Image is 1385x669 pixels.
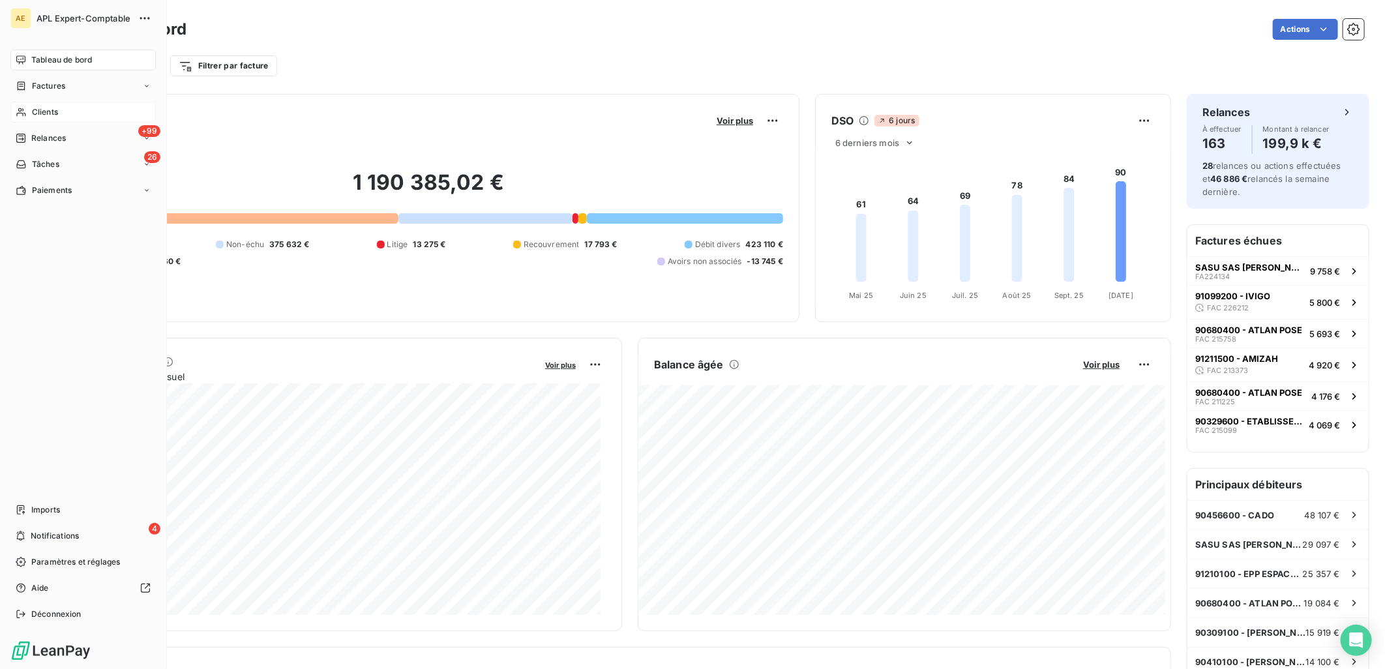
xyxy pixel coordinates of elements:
button: Voir plus [541,359,580,370]
span: Chiffre d'affaires mensuel [74,370,536,383]
span: Voir plus [717,115,753,126]
tspan: Juil. 25 [952,291,978,300]
span: Relances [31,132,66,144]
tspan: Juin 25 [900,291,927,300]
span: Voir plus [1083,359,1120,370]
button: SASU SAS [PERSON_NAME]FA2241349 758 € [1187,256,1369,285]
h4: 199,9 k € [1263,133,1330,154]
div: AE [10,8,31,29]
span: 91099200 - IVIGO [1195,291,1270,301]
span: 29 097 € [1303,539,1340,550]
button: 91099200 - IVIGOFAC 2262125 800 € [1187,285,1369,319]
span: 423 110 € [746,239,783,250]
span: SASU SAS [PERSON_NAME] [1195,262,1305,273]
span: 14 100 € [1306,657,1340,667]
button: Filtrer par facture [170,55,277,76]
button: 90680400 - ATLAN POSEFAC 2112254 176 € [1187,381,1369,410]
h6: DSO [831,113,854,128]
button: 90680400 - ATLAN POSEFAC 2157585 693 € [1187,319,1369,348]
button: Voir plus [713,115,757,126]
span: 19 084 € [1304,598,1340,608]
span: 13 275 € [413,239,446,250]
span: 90680400 - ATLAN POSE [1195,598,1304,608]
span: 6 derniers mois [835,138,899,148]
span: 28 [1202,160,1213,171]
span: Déconnexion [31,608,82,620]
span: Tableau de bord [31,54,92,66]
span: Débit divers [695,239,741,250]
span: Montant à relancer [1263,125,1330,133]
span: Imports [31,504,60,516]
span: 26 [144,151,160,163]
span: 48 107 € [1305,510,1340,520]
span: 91210100 - EPP ESPACES PAYSAGES PROPRETE [1195,569,1303,579]
span: 90680400 - ATLAN POSE [1195,387,1302,398]
button: 90329600 - ETABLISSEMENTS CARLIERFAC 2150994 069 € [1187,410,1369,439]
tspan: [DATE] [1109,291,1133,300]
span: FAC 213373 [1207,366,1248,374]
span: FAC 226212 [1207,304,1249,312]
tspan: Mai 25 [849,291,873,300]
span: 4 [149,523,160,535]
button: Actions [1273,19,1338,40]
a: Aide [10,578,156,599]
span: 90309100 - [PERSON_NAME] [1195,627,1306,638]
h6: Balance âgée [654,357,724,372]
span: Litige [387,239,408,250]
span: Clients [32,106,58,118]
span: +99 [138,125,160,137]
span: 90680400 - ATLAN POSE [1195,325,1302,335]
h6: Factures échues [1187,225,1369,256]
span: Paramètres et réglages [31,556,120,568]
div: Open Intercom Messenger [1341,625,1372,656]
button: 91211500 - AMIZAHFAC 2133734 920 € [1187,348,1369,381]
span: 15 919 € [1306,627,1340,638]
span: Recouvrement [524,239,580,250]
span: Non-échu [226,239,264,250]
span: Paiements [32,185,72,196]
span: 5 800 € [1309,297,1340,308]
h6: Relances [1202,104,1250,120]
span: 5 693 € [1309,329,1340,339]
tspan: Août 25 [1003,291,1032,300]
span: À effectuer [1202,125,1242,133]
button: Voir plus [1079,359,1124,370]
span: FAC 211225 [1195,398,1235,406]
img: Logo LeanPay [10,640,91,661]
span: Voir plus [545,361,576,370]
span: FAC 215758 [1195,335,1236,343]
span: Avoirs non associés [668,256,742,267]
span: 90410100 - [PERSON_NAME] & [PERSON_NAME] [1195,657,1306,667]
tspan: Sept. 25 [1054,291,1084,300]
span: 17 793 € [585,239,618,250]
span: 4 069 € [1309,420,1340,430]
span: 4 176 € [1311,391,1340,402]
h2: 1 190 385,02 € [74,170,783,209]
span: 90329600 - ETABLISSEMENTS CARLIER [1195,416,1303,426]
h4: 163 [1202,133,1242,154]
span: 6 jours [874,115,919,126]
span: FA224134 [1195,273,1230,280]
span: Notifications [31,530,79,542]
span: 9 758 € [1310,266,1340,276]
span: APL Expert-Comptable [37,13,130,23]
h6: Principaux débiteurs [1187,469,1369,500]
span: -13 745 € [747,256,783,267]
span: 4 920 € [1309,360,1340,370]
span: Tâches [32,158,59,170]
span: 91211500 - AMIZAH [1195,353,1278,364]
span: Aide [31,582,49,594]
span: 46 886 € [1210,173,1247,184]
span: SASU SAS [PERSON_NAME] [1195,539,1303,550]
span: 25 357 € [1303,569,1340,579]
span: Factures [32,80,65,92]
span: relances ou actions effectuées et relancés la semaine dernière. [1202,160,1341,197]
span: 90456600 - CADO [1195,510,1274,520]
span: 375 632 € [269,239,309,250]
span: FAC 215099 [1195,426,1237,434]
